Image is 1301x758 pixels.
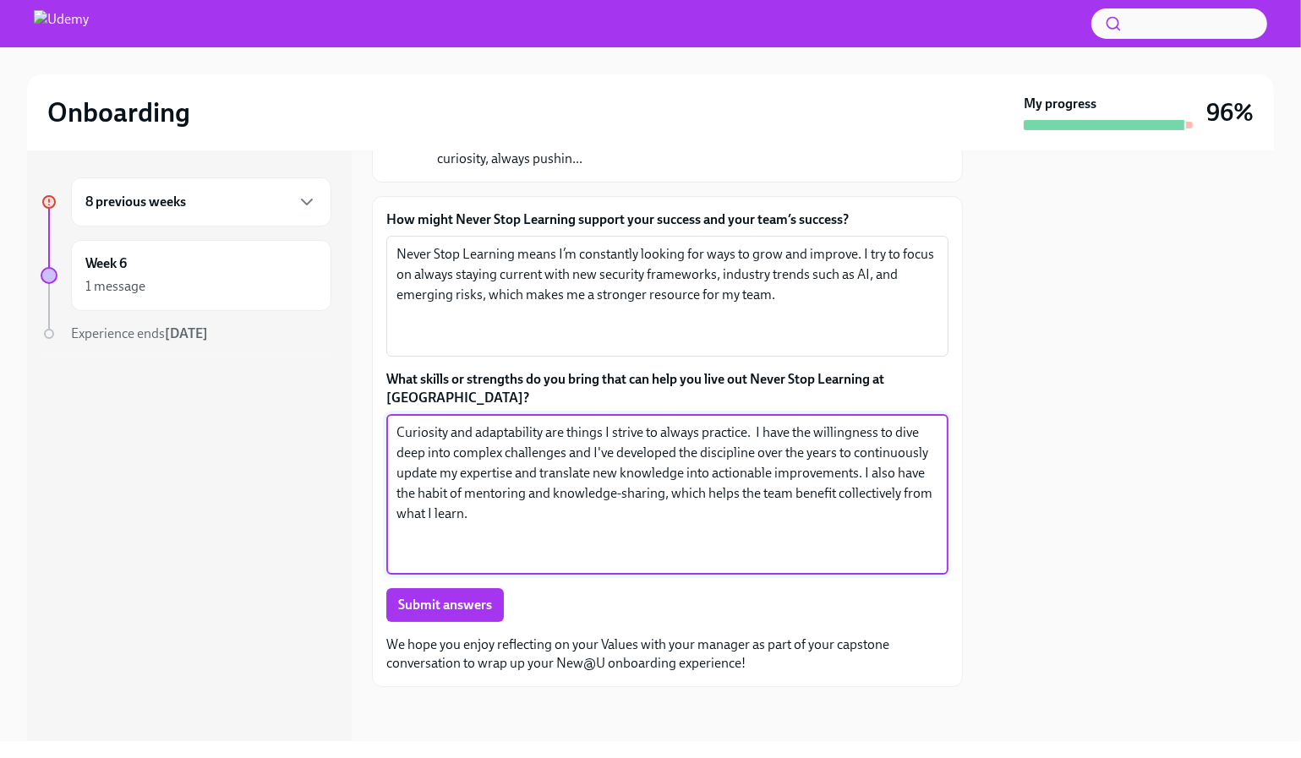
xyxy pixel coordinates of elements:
[386,370,948,407] label: What skills or strengths do you bring that can help you live out Never Stop Learning at [GEOGRAPH...
[71,177,331,226] div: 8 previous weeks
[85,254,127,273] h6: Week 6
[85,277,145,296] div: 1 message
[398,597,492,613] span: Submit answers
[85,193,186,211] h6: 8 previous weeks
[1024,95,1096,113] strong: My progress
[386,210,948,229] label: How might Never Stop Learning support your success and your team’s success?
[47,95,190,129] h2: Onboarding
[396,244,938,348] textarea: Never Stop Learning means I’m constantly looking for ways to grow and improve. I try to focus on ...
[1206,97,1254,128] h3: 96%
[71,325,208,341] span: Experience ends
[386,635,948,673] p: We hope you enjoy reflecting on your Values with your manager as part of your capstone conversati...
[41,240,331,311] a: Week 61 message
[34,10,89,37] img: Udemy
[165,325,208,341] strong: [DATE]
[396,423,938,566] textarea: Curiosity and adaptability are things I strive to always practice. I have the willingness to dive...
[386,588,504,622] button: Submit answers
